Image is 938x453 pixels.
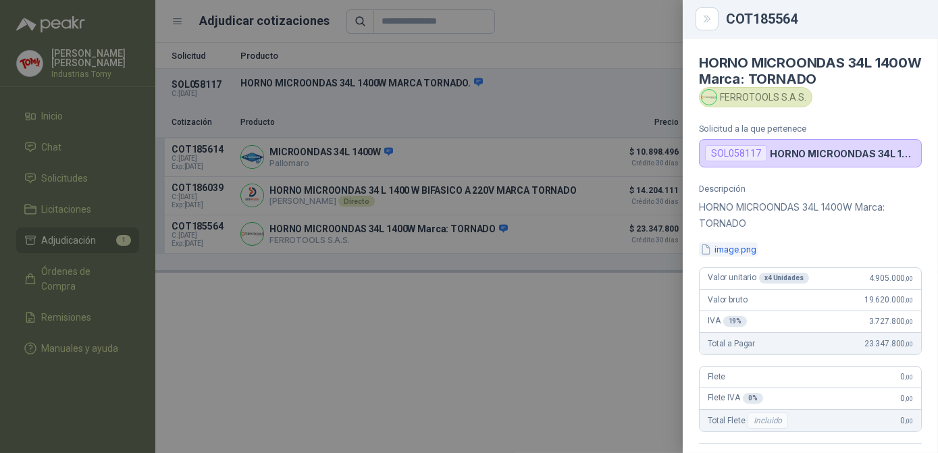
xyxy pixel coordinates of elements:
img: Company Logo [702,90,716,105]
div: Incluido [748,412,788,429]
span: Total a Pagar [708,339,755,348]
span: 4.905.000 [869,273,913,283]
span: ,00 [905,318,913,325]
div: COT185564 [726,12,922,26]
span: IVA [708,316,747,327]
span: ,00 [905,395,913,402]
span: 19.620.000 [864,295,913,304]
span: Flete IVA [708,393,763,404]
span: ,00 [905,296,913,304]
span: ,00 [905,275,913,282]
h4: HORNO MICROONDAS 34L 1400W Marca: TORNADO [699,55,922,87]
span: ,00 [905,373,913,381]
p: HORNO MICROONDAS 34L 1400W Marca: TORNADO [699,199,922,232]
button: image.png [699,242,758,257]
span: Flete [708,372,725,381]
span: ,00 [905,417,913,425]
span: Valor unitario [708,273,809,284]
span: Valor bruto [708,295,747,304]
span: ,00 [905,340,913,348]
span: 3.727.800 [869,317,913,326]
div: 0 % [743,393,763,404]
button: Close [699,11,715,27]
span: Total Flete [708,412,791,429]
div: FERROTOOLS S.A.S. [699,87,812,107]
span: 0 [901,416,913,425]
p: HORNO MICROONDAS 34L 1400W MARCA TORNADO. [770,148,916,159]
div: 19 % [723,316,748,327]
span: 23.347.800 [864,339,913,348]
span: 0 [901,372,913,381]
div: SOL058117 [705,145,767,161]
span: 0 [901,394,913,403]
p: Descripción [699,184,922,194]
p: Solicitud a la que pertenece [699,124,922,134]
div: x 4 Unidades [759,273,809,284]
